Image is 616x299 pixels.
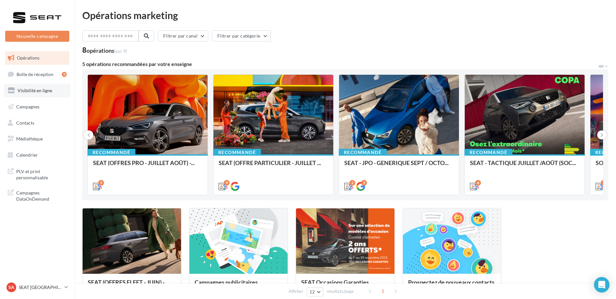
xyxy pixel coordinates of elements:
a: Campagnes DataOnDemand [4,186,71,205]
span: 1 [378,286,388,296]
span: Boîte de réception [17,71,53,77]
div: opérations [86,48,127,53]
div: Recommandé [464,149,512,156]
button: Filtrer par canal [158,30,208,41]
div: Opérations marketing [82,10,608,20]
a: Campagnes [4,100,71,114]
span: SEAT - TACTIQUE JUILLET /AOÛT (SOC... [470,159,576,166]
div: 3 [62,72,67,77]
a: SA SEAT [GEOGRAPHIC_DATA] [5,281,69,293]
span: Visibilité en ligne [17,88,52,93]
button: 12 [307,287,323,296]
span: SA [8,284,14,291]
div: 5 [98,180,104,186]
span: SEAT - JPO - GENERIQUE SEPT / OCTO... [344,159,449,166]
a: Opérations [4,51,71,65]
a: Calendrier [4,148,71,162]
span: Campagnes DataOnDemand [16,188,67,202]
span: 12 [310,289,315,294]
a: Boîte de réception3 [4,67,71,81]
a: Contacts [4,116,71,130]
div: 9 [224,180,230,186]
span: SEAT (OFFRE PARTICULIER - JUILLET ... [219,159,321,166]
div: 2 [349,180,355,186]
span: Campagnes [16,104,40,109]
div: 3 [601,180,607,186]
div: 5 opérations recommandées par votre enseigne [82,61,598,67]
span: Contacts [16,120,34,125]
a: PLV et print personnalisable [4,164,71,183]
span: SEAT Occasions Garanties [301,279,369,286]
span: (sur 9) [114,48,127,54]
span: PLV et print personnalisable [16,167,67,181]
p: SEAT [GEOGRAPHIC_DATA] [19,284,62,291]
span: résultats/page [327,288,354,294]
span: Prospectez de nouveaux contacts [408,279,495,286]
div: Recommandé [213,149,261,156]
div: Recommandé [339,149,387,156]
div: 2 [361,180,367,186]
div: 8 [82,47,127,54]
span: Afficher [289,288,303,294]
a: Visibilité en ligne [4,84,71,97]
a: Médiathèque [4,132,71,146]
button: Nouvelle campagne [5,31,69,42]
span: Calendrier [16,152,38,158]
span: SEAT (OFFRES FLEET - JUIN) - [GEOGRAPHIC_DATA]... [88,279,165,292]
div: 6 [475,180,481,186]
span: Opérations [17,55,40,61]
span: Campagnes publicitaires [195,279,258,286]
span: SEAT (OFFRES PRO - JUILLET AOÛT) -... [93,159,195,166]
div: Open Intercom Messenger [594,277,610,293]
div: Recommandé [87,149,135,156]
span: Médiathèque [16,136,43,141]
button: Filtrer par catégorie [212,30,271,41]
